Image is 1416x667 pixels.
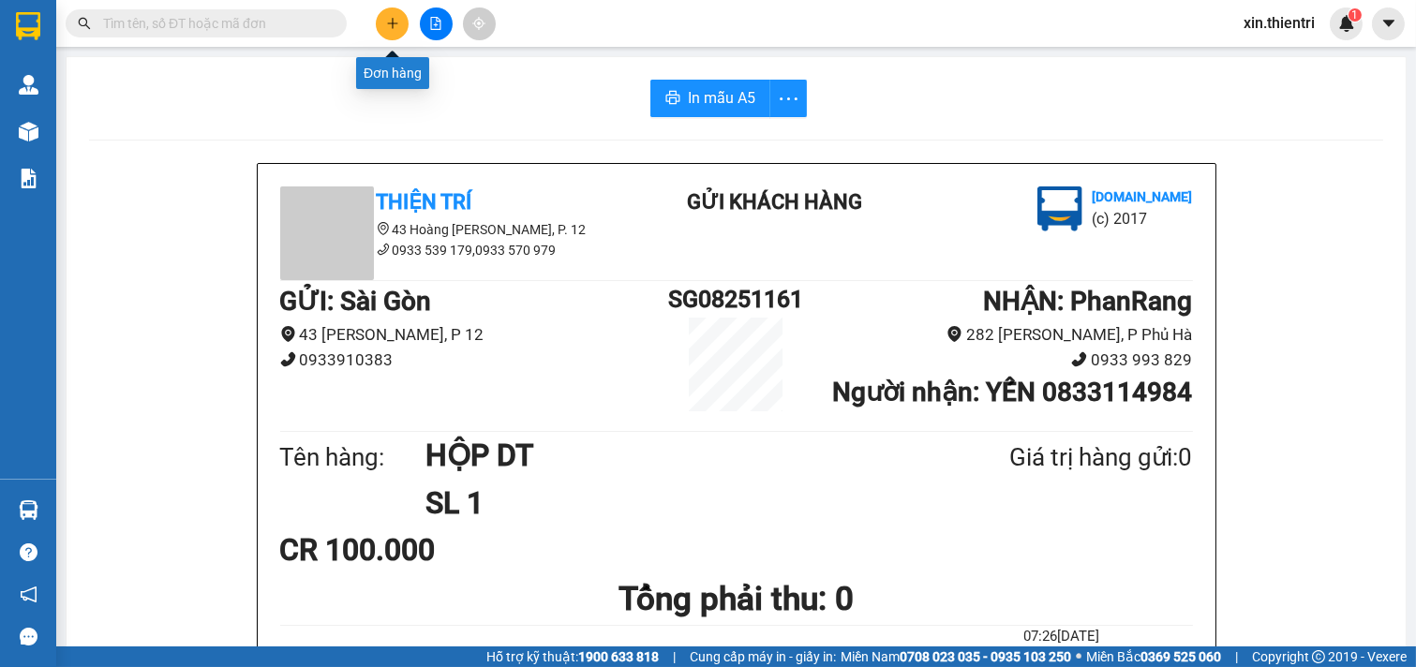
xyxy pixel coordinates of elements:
li: 0933 993 829 [812,348,1193,373]
span: search [78,17,91,30]
span: Cung cấp máy in - giấy in: [690,646,836,667]
button: printerIn mẫu A5 [650,80,770,117]
li: 0933910383 [280,348,661,373]
span: caret-down [1380,15,1397,32]
img: logo.jpg [203,23,248,68]
img: solution-icon [19,169,38,188]
span: printer [665,90,680,108]
span: environment [946,326,962,342]
button: plus [376,7,409,40]
span: phone [377,243,390,256]
span: plus [386,17,399,30]
button: aim [463,7,496,40]
sup: 1 [1349,8,1362,22]
span: 1 [1351,8,1358,22]
span: question-circle [20,543,37,561]
li: (c) 2017 [1092,207,1192,230]
input: Tìm tên, số ĐT hoặc mã đơn [103,13,324,34]
img: icon-new-feature [1338,15,1355,32]
b: [DOMAIN_NAME] [157,71,258,86]
span: phone [1071,351,1087,367]
button: more [769,80,807,117]
h1: SL 1 [425,480,918,526]
strong: 0369 525 060 [1140,649,1221,664]
span: environment [377,222,390,235]
span: Hỗ trợ kỹ thuật: [486,646,659,667]
img: warehouse-icon [19,75,38,95]
b: Gửi khách hàng [687,190,862,214]
h1: SG08251161 [660,281,812,318]
button: file-add [420,7,453,40]
img: warehouse-icon [19,122,38,141]
div: Tên hàng: [280,438,426,477]
img: logo.jpg [1037,186,1082,231]
span: In mẫu A5 [688,86,755,110]
span: Miền Nam [841,646,1071,667]
span: Miền Bắc [1086,646,1221,667]
div: Giá trị hàng gửi: 0 [918,438,1192,477]
b: [DOMAIN_NAME] [1092,189,1192,204]
b: GỬI : Sài Gòn [280,286,432,317]
b: Người nhận : YẾN 0833114984 [832,377,1192,408]
b: NHẬN : PhanRang [983,286,1192,317]
div: Đơn hàng [356,57,429,89]
img: logo-vxr [16,12,40,40]
strong: 1900 633 818 [578,649,659,664]
span: phone [280,351,296,367]
button: caret-down [1372,7,1405,40]
li: 282 [PERSON_NAME], P Phủ Hà [812,322,1193,348]
li: 07:26[DATE] [931,626,1192,648]
span: | [673,646,676,667]
span: ⚪️ [1076,653,1081,660]
div: CR 100.000 [280,526,581,573]
img: warehouse-icon [19,500,38,520]
h1: HỘP DT [425,432,918,479]
span: file-add [429,17,442,30]
b: Gửi khách hàng [115,27,186,115]
li: 43 Hoàng [PERSON_NAME], P. 12 [280,219,618,240]
span: message [20,628,37,645]
span: xin.thientri [1229,11,1330,35]
span: notification [20,585,37,603]
h1: Tổng phải thu: 0 [280,573,1193,625]
span: | [1235,646,1238,667]
span: more [770,87,806,111]
li: 43 [PERSON_NAME], P 12 [280,322,661,348]
span: environment [280,326,296,342]
span: copyright [1312,650,1325,663]
b: Thiện Trí [377,190,472,214]
strong: 0708 023 035 - 0935 103 250 [900,649,1071,664]
li: 0933 539 179,0933 570 979 [280,240,618,260]
li: (c) 2017 [157,89,258,112]
b: Thiện Trí [23,121,84,177]
span: aim [472,17,485,30]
